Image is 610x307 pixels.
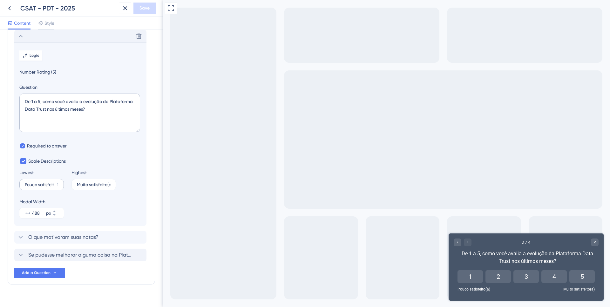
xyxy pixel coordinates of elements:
[28,157,66,165] span: Scale Descriptions
[32,209,45,217] input: px
[20,4,117,13] div: CSAT - PDT - 2025
[19,169,34,176] div: Lowest
[46,209,51,217] div: px
[14,19,30,27] span: Content
[19,198,64,206] div: Modal Width
[28,251,133,259] span: Se pudesse melhorar alguma coisa na Plataforma Data Trust, o que seria?
[14,268,65,278] button: Add a Question
[52,208,64,213] button: px
[19,68,141,76] span: Number Rating (5)
[52,213,64,218] button: px
[19,83,141,91] label: Question
[44,19,54,27] span: Style
[22,270,51,275] span: Add a Question
[19,94,140,132] textarea: De 1 a 5, como você avalia a evolução da Plataforma Data Trust nos últimos meses?
[139,4,150,12] span: Save
[19,50,42,61] button: Logic
[28,233,98,241] span: O que motivaram suas notas?
[71,169,87,176] div: Highest
[286,233,441,301] iframe: UserGuiding Survey
[30,53,39,58] span: Logic
[25,182,54,187] input: 1
[57,181,58,188] div: 1
[27,142,67,150] span: Required to answer
[133,3,156,14] button: Save
[77,182,111,187] input: Type the value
